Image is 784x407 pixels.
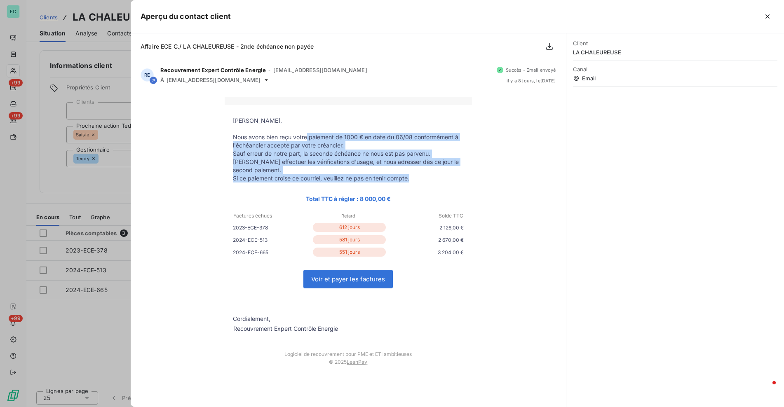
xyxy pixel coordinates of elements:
p: 2023-ECE-378 [233,223,311,232]
p: 2024-ECE-513 [233,236,311,244]
span: Client [573,40,777,47]
p: 2 126,00 € [387,223,464,232]
p: [PERSON_NAME], [233,117,464,125]
span: Affaire ECE C./ LA CHALEUREUSE - 2nde échéance non payée [141,43,314,50]
p: 2 670,00 € [387,236,464,244]
p: Nous avons bien reçu votre paiement de 1000 € en date du 06/08 conformément à l'échéancier accept... [233,133,464,150]
span: - [268,68,270,73]
span: Email [573,75,777,82]
p: Sauf erreur de notre part, la seconde échéance ne nous est pas parvenu. [PERSON_NAME] effectuer l... [233,150,464,174]
p: Retard [310,212,386,220]
span: Recouvrement Expert Contrôle Energie [160,67,266,73]
span: [EMAIL_ADDRESS][DOMAIN_NAME] [167,77,261,83]
span: [EMAIL_ADDRESS][DOMAIN_NAME] [273,67,367,73]
span: il y a 8 jours , le [DATE] [507,78,556,83]
p: 612 jours [313,223,386,232]
span: LA CHALEUREUSE [573,49,777,56]
p: Solde TTC [387,212,463,220]
div: Recouvrement Expert Contrôle Energie [233,325,338,333]
p: Si ce paiement croise ce courriel, veuillez ne pas en tenir compte. [233,174,464,182]
a: Voir et payer les factures [304,270,392,288]
a: LeanPay [347,359,367,365]
p: 551 jours [313,248,386,257]
div: RE [141,68,154,82]
span: Succès - Email envoyé [506,68,556,73]
p: 3 204,00 € [387,248,464,257]
iframe: Intercom live chat [756,379,776,399]
td: © 2025 [225,357,472,373]
p: Factures échues [233,212,310,220]
span: À [160,77,164,83]
p: Total TTC à régler : 8 000,00 € [233,194,464,203]
p: 581 jours [313,235,386,244]
p: Cordialement, [233,315,464,323]
td: Logiciel de recouvrement pour PME et ETI ambitieuses [225,343,472,357]
p: 2024-ECE-665 [233,248,311,257]
h5: Aperçu du contact client [141,11,231,22]
span: Canal [573,66,777,73]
